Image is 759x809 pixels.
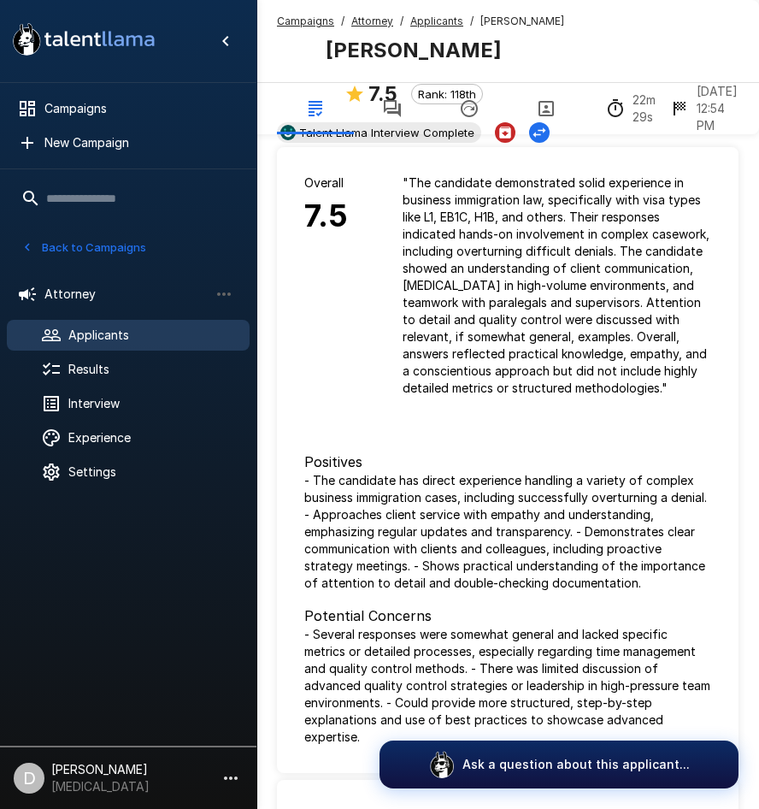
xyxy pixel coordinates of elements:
[529,122,550,143] button: Change Stage
[368,81,397,106] b: 7.5
[304,452,711,472] p: Positives
[379,741,738,788] button: Ask a question about this applicant...
[304,605,711,626] p: Potential Concerns
[304,192,348,241] h6: 7.5
[605,92,656,126] div: The time between starting and completing the interview
[428,751,456,778] img: logo_glasses@2x.png
[326,38,502,62] b: [PERSON_NAME]
[400,13,403,30] span: /
[292,126,481,139] span: Talent Llama Interview Complete
[351,15,393,27] u: Attorney
[341,13,344,30] span: /
[495,122,515,143] button: Archive Applicant
[304,626,711,746] p: - Several responses were somewhat general and lacked specific metrics or detailed processes, espe...
[410,15,463,27] u: Applicants
[480,13,564,30] span: [PERSON_NAME]
[632,92,656,126] p: 22m 29s
[470,13,474,30] span: /
[277,122,481,143] div: View profile in UKG
[697,83,738,134] p: [DATE] 12:54 PM
[304,174,348,192] p: Overall
[277,15,334,27] u: Campaigns
[462,756,690,773] p: Ask a question about this applicant...
[669,83,738,134] div: The date and time when the interview was completed
[403,174,711,397] p: " The candidate demonstrated solid experience in business immigration law, specifically with visa...
[304,472,711,592] p: - The candidate has direct experience handling a variety of complex business immigration cases, i...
